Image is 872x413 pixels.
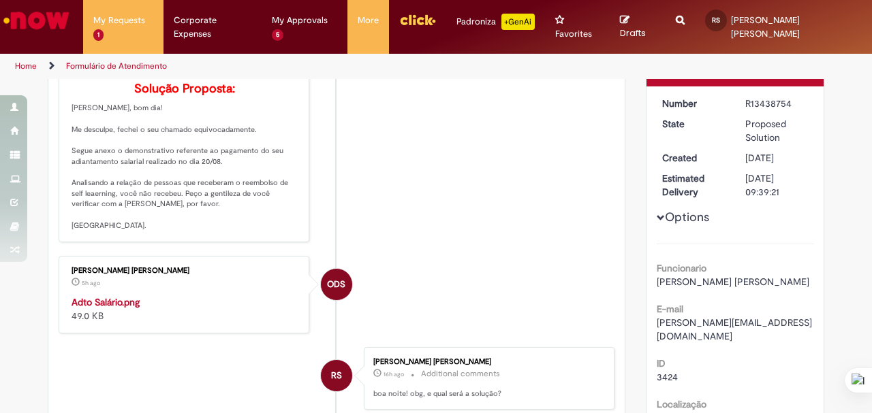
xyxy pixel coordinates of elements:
small: Additional comments [421,368,500,380]
img: ServiceNow [1,7,72,34]
span: 16h ago [384,370,404,378]
span: ODS [327,268,345,301]
dt: Created [652,151,736,165]
time: 27/08/2025 08:40:05 [82,279,100,287]
time: 26/08/2025 21:28:43 [384,370,404,378]
b: ID [657,357,666,369]
span: 5 [272,29,283,41]
a: Home [15,61,37,71]
span: My Approvals [272,14,328,27]
span: Favorites [555,27,592,41]
dt: Number [652,97,736,110]
span: [PERSON_NAME] [PERSON_NAME] [731,14,800,39]
span: My Requests [93,14,145,27]
ul: Page breadcrumbs [10,54,571,79]
a: Drafts [620,14,655,39]
div: Padroniza [456,14,535,30]
span: [PERSON_NAME][EMAIL_ADDRESS][DOMAIN_NAME] [657,316,812,342]
div: R13438754 [745,97,809,110]
p: +GenAi [501,14,535,30]
a: Adto Salário.png [72,296,140,308]
div: Osvaldo da Silva Neto [321,269,352,300]
a: Formulário de Atendimento [66,61,167,71]
div: [PERSON_NAME] [PERSON_NAME] [373,358,600,366]
b: Solução Proposta: [134,81,235,97]
dt: Estimated Delivery [652,171,736,199]
p: boa noite! obg, e qual será a solução? [373,389,600,399]
span: Corporate Expenses [174,14,251,41]
span: Drafts [620,27,646,39]
span: RS [712,16,720,24]
span: [DATE] [745,152,774,164]
b: Localização [657,398,706,410]
b: E-mail [657,303,683,315]
div: [PERSON_NAME] [PERSON_NAME] [72,267,298,275]
div: Proposed Solution [745,117,809,144]
p: [PERSON_NAME], bom dia! Me desculpe, fechei o seu chamado equivocadamente. Segue anexo o demonstr... [72,82,298,231]
b: Funcionario [657,262,706,274]
span: 1 [93,29,104,41]
div: 22/08/2025 09:39:18 [745,151,809,165]
span: 3424 [657,371,678,383]
span: More [358,14,379,27]
span: [PERSON_NAME] [PERSON_NAME] [657,276,809,288]
span: 5h ago [82,279,100,287]
div: 49.0 KB [72,295,298,323]
dt: State [652,117,736,131]
span: RS [331,359,342,392]
time: 22/08/2025 09:39:18 [745,152,774,164]
img: click_logo_yellow_360x200.png [399,10,436,30]
div: [DATE] 09:39:21 [745,171,809,199]
div: Rafael Rigolo da Silva [321,360,352,391]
